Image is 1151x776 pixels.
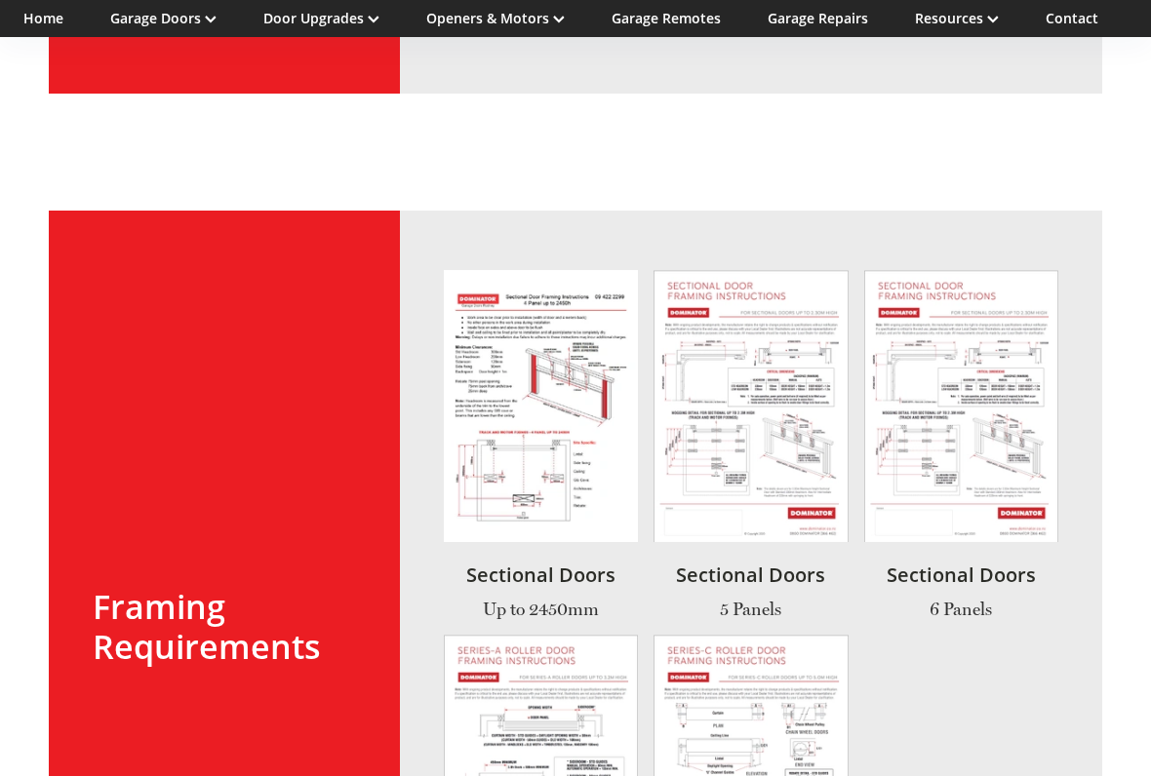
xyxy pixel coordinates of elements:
a: Garage Remotes [612,9,721,27]
a: Door Upgrades [263,9,379,27]
a: Home [23,9,63,27]
a: Resources [915,9,999,27]
a: Garage Doors [110,9,217,27]
a: Openers & Motors [426,9,565,27]
h2: Framing Requirements [93,587,356,667]
a: Contact [1046,9,1098,27]
a: Garage Repairs [768,9,868,27]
